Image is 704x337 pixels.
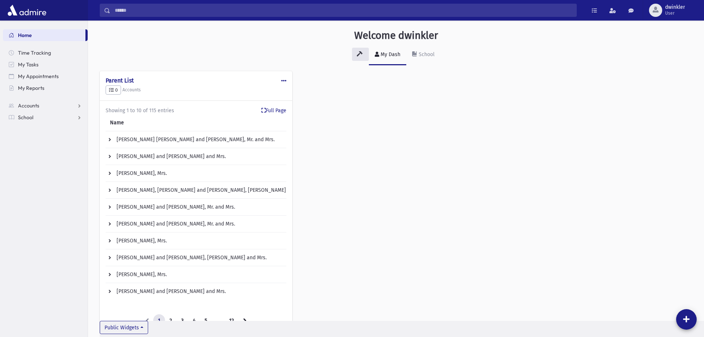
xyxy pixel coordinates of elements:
span: My Reports [18,85,44,91]
td: [PERSON_NAME], [PERSON_NAME] and [PERSON_NAME], [PERSON_NAME] and Mrs. [106,182,312,199]
a: 5 [200,314,212,327]
div: Showing 1 to 10 of 115 entries [106,107,286,114]
td: [PERSON_NAME] and [PERSON_NAME], Mr. and Mrs. [106,199,312,216]
span: 0 [109,87,118,93]
button: 0 [106,85,121,95]
h5: Accounts [106,85,286,95]
a: Full Page [261,107,286,114]
td: [PERSON_NAME] [PERSON_NAME] and [PERSON_NAME], Mr. and Mrs. [106,131,312,148]
a: 4 [188,314,200,327]
a: Accounts [3,100,88,111]
div: My Dash [379,51,400,58]
a: My Appointments [3,70,88,82]
img: AdmirePro [6,3,48,18]
a: 2 [165,314,177,327]
span: Accounts [18,102,39,109]
span: User [665,10,685,16]
td: [PERSON_NAME], Mrs. [106,266,312,283]
span: My Tasks [18,61,38,68]
a: School [3,111,88,123]
a: 3 [176,314,188,327]
td: [PERSON_NAME] and [PERSON_NAME] and Mrs. [106,283,312,300]
a: 12 [224,314,239,327]
a: Time Tracking [3,47,88,59]
span: My Appointments [18,73,59,80]
a: My Dash [369,45,406,65]
a: My Tasks [3,59,88,70]
span: Home [18,32,32,39]
td: [PERSON_NAME] and [PERSON_NAME], [PERSON_NAME] and Mrs. [106,249,312,266]
span: Time Tracking [18,50,51,56]
a: Home [3,29,85,41]
a: My Reports [3,82,88,94]
td: [PERSON_NAME], Mrs. [106,232,312,249]
h3: Welcome dwinkler [354,29,438,42]
a: School [406,45,440,65]
span: dwinkler [665,4,685,10]
button: Public Widgets [100,321,148,334]
h4: Parent List [106,77,286,84]
span: School [18,114,33,121]
td: [PERSON_NAME], Mrs. [106,165,312,182]
td: [PERSON_NAME] and [PERSON_NAME], Mr. and Mrs. [106,216,312,232]
a: 1 [153,314,165,327]
div: School [417,51,434,58]
th: Name [106,114,312,131]
input: Search [110,4,576,17]
td: [PERSON_NAME] and [PERSON_NAME] and Mrs. [106,148,312,165]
